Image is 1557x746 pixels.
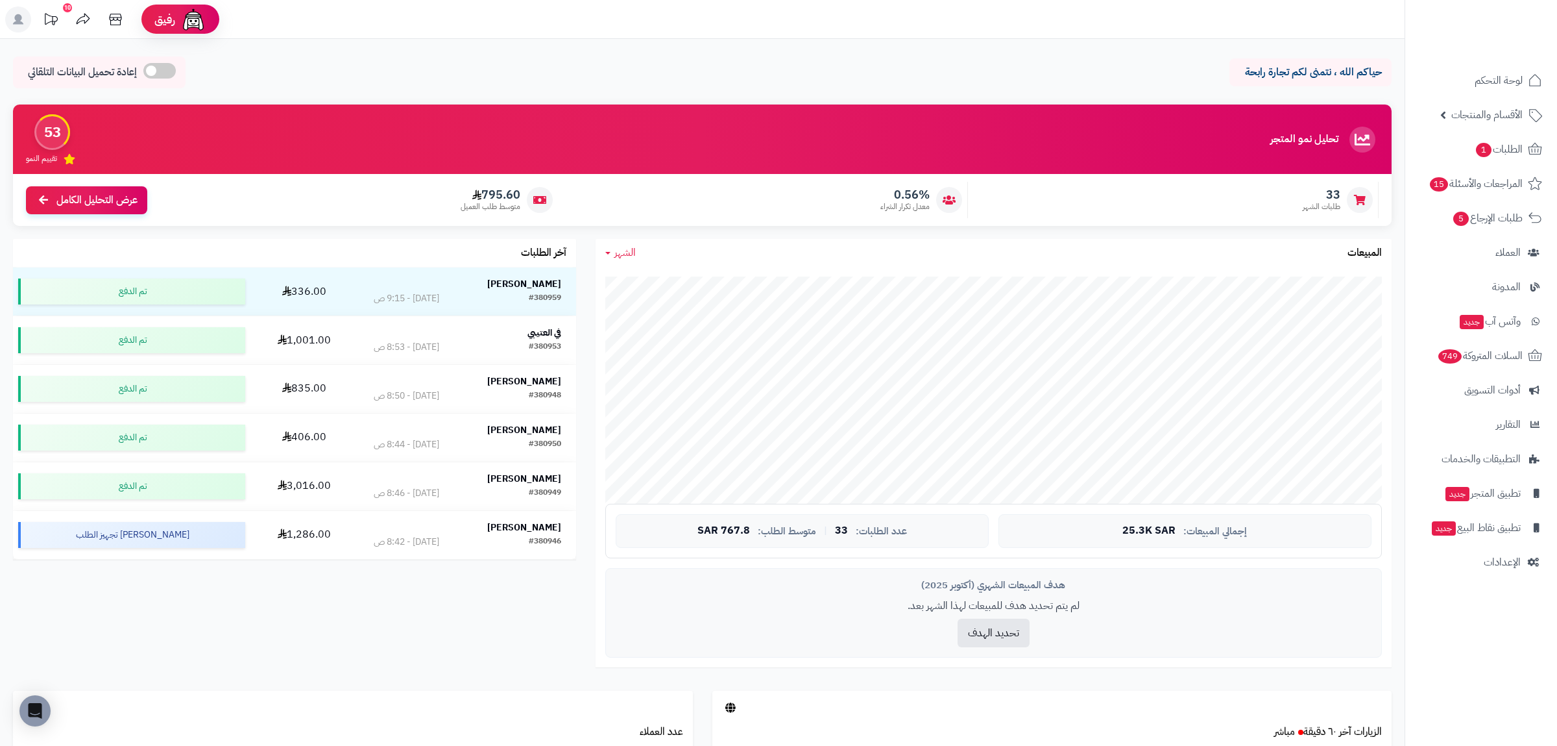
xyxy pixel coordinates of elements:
[19,695,51,727] div: Open Intercom Messenger
[1413,65,1549,96] a: لوحة التحكم
[250,365,359,413] td: 835.00
[697,525,750,537] span: 767.8 SAR
[154,12,175,27] span: رفيق
[1274,724,1295,740] small: مباشر
[958,619,1030,647] button: تحديد الهدف
[487,472,561,486] strong: [PERSON_NAME]
[521,247,566,259] h3: آخر الطلبات
[461,201,520,212] span: متوسط طلب العميل
[1413,340,1549,371] a: السلات المتروكة749
[250,414,359,462] td: 406.00
[250,462,359,510] td: 3,016.00
[1458,312,1521,330] span: وآتس آب
[1432,521,1456,536] span: جديد
[1183,526,1247,537] span: إجمالي المبيعات:
[56,193,138,208] span: عرض التحليل الكامل
[529,341,561,354] div: #380953
[1476,143,1491,157] span: 1
[529,487,561,500] div: #380949
[605,245,636,260] a: الشهر
[63,3,72,12] div: 10
[616,599,1371,614] p: لم يتم تحديد هدف للمبيعات لهذا الشهر بعد.
[758,526,816,537] span: متوسط الطلب:
[1270,134,1338,145] h3: تحليل نمو المتجر
[1274,724,1382,740] a: الزيارات آخر ٦٠ دقيقةمباشر
[374,341,439,354] div: [DATE] - 8:53 ص
[835,525,848,537] span: 33
[1495,243,1521,262] span: العملاء
[1430,519,1521,537] span: تطبيق نقاط البيع
[374,438,439,451] div: [DATE] - 8:44 ص
[487,423,561,437] strong: [PERSON_NAME]
[1430,177,1448,192] span: 15
[374,390,439,403] div: [DATE] - 8:50 ص
[1492,278,1521,296] span: المدونة
[374,536,439,549] div: [DATE] - 8:42 ص
[250,316,359,364] td: 1,001.00
[374,487,439,500] div: [DATE] - 8:46 ص
[1445,487,1469,501] span: جديد
[640,724,683,740] a: عدد العملاء
[1303,188,1340,202] span: 33
[18,522,245,548] div: [PERSON_NAME] تجهيز الطلب
[1413,306,1549,337] a: وآتس آبجديد
[461,188,520,202] span: 795.60
[1429,175,1523,193] span: المراجعات والأسئلة
[1460,315,1484,329] span: جديد
[250,511,359,559] td: 1,286.00
[26,153,57,164] span: تقييم النمو
[18,279,245,305] div: تم الدفع
[1475,140,1523,158] span: الطلبات
[616,578,1371,592] div: هدف المبيعات الشهري (أكتوبر 2025)
[1122,525,1176,537] span: 25.3K SAR
[529,292,561,305] div: #380959
[18,473,245,499] div: تم الدفع
[1451,106,1523,124] span: الأقسام والمنتجات
[1303,201,1340,212] span: طلبات الشهر
[1453,212,1469,226] span: 5
[1496,416,1521,434] span: التقارير
[529,438,561,451] div: #380950
[1413,203,1549,234] a: طلبات الإرجاع5
[824,526,827,536] span: |
[1413,237,1549,268] a: العملاء
[250,267,359,316] td: 336.00
[1413,478,1549,509] a: تطبيق المتجرجديد
[856,526,907,537] span: عدد الطلبات:
[880,188,930,202] span: 0.56%
[18,376,245,402] div: تم الدفع
[1437,347,1523,365] span: السلات المتروكة
[880,201,930,212] span: معدل تكرار الشراء
[1413,443,1549,475] a: التطبيقات والخدمات
[1413,134,1549,165] a: الطلبات1
[487,375,561,388] strong: [PERSON_NAME]
[1239,65,1382,80] p: حياكم الله ، نتمنى لكم تجارة رابحة
[1413,512,1549,543] a: تطبيق نقاط البيعجديد
[487,521,561,534] strong: [PERSON_NAME]
[1413,409,1549,440] a: التقارير
[18,425,245,451] div: تم الدفع
[1413,375,1549,406] a: أدوات التسويق
[374,292,439,305] div: [DATE] - 9:15 ص
[487,277,561,291] strong: [PERSON_NAME]
[18,327,245,353] div: تم الدفع
[1347,247,1382,259] h3: المبيعات
[1452,209,1523,227] span: طلبات الإرجاع
[26,186,147,214] a: عرض التحليل الكامل
[1413,168,1549,199] a: المراجعات والأسئلة15
[529,390,561,403] div: #380948
[34,6,67,36] a: تحديثات المنصة
[1413,547,1549,578] a: الإعدادات
[529,536,561,549] div: #380946
[527,326,561,340] strong: في العتيبي
[614,245,636,260] span: الشهر
[1442,450,1521,468] span: التطبيقات والخدمات
[1484,553,1521,571] span: الإعدادات
[28,65,137,80] span: إعادة تحميل البيانات التلقائي
[1464,381,1521,399] span: أدوات التسويق
[1438,349,1462,364] span: 749
[1475,71,1523,90] span: لوحة التحكم
[1444,484,1521,503] span: تطبيق المتجر
[1413,271,1549,303] a: المدونة
[180,6,206,32] img: ai-face.png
